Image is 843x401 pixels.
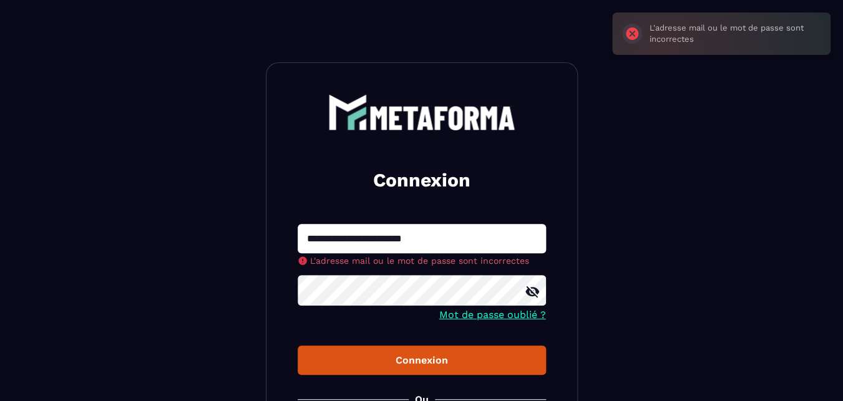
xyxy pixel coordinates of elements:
[298,345,546,375] button: Connexion
[298,94,546,130] a: logo
[328,94,515,130] img: logo
[439,309,546,321] a: Mot de passe oublié ?
[313,168,531,193] h2: Connexion
[310,256,529,266] span: L'adresse mail ou le mot de passe sont incorrectes
[308,354,536,366] div: Connexion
